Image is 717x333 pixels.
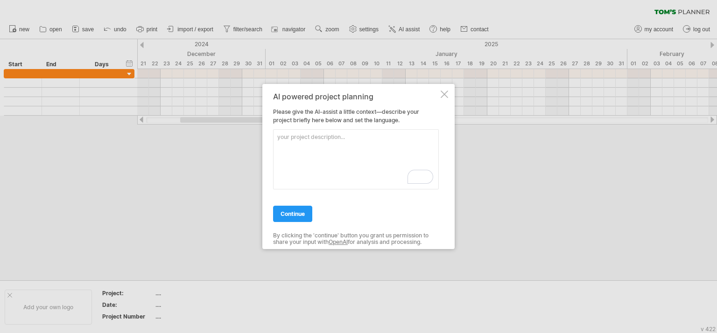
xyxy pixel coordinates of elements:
[329,239,348,246] a: OpenAI
[273,92,439,101] div: AI powered project planning
[273,206,312,222] a: continue
[273,129,439,189] textarea: To enrich screen reader interactions, please activate Accessibility in Grammarly extension settings
[273,232,439,246] div: By clicking the 'continue' button you grant us permission to share your input with for analysis a...
[281,210,305,217] span: continue
[273,92,439,241] div: Please give the AI-assist a little context—describe your project briefly here below and set the l...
